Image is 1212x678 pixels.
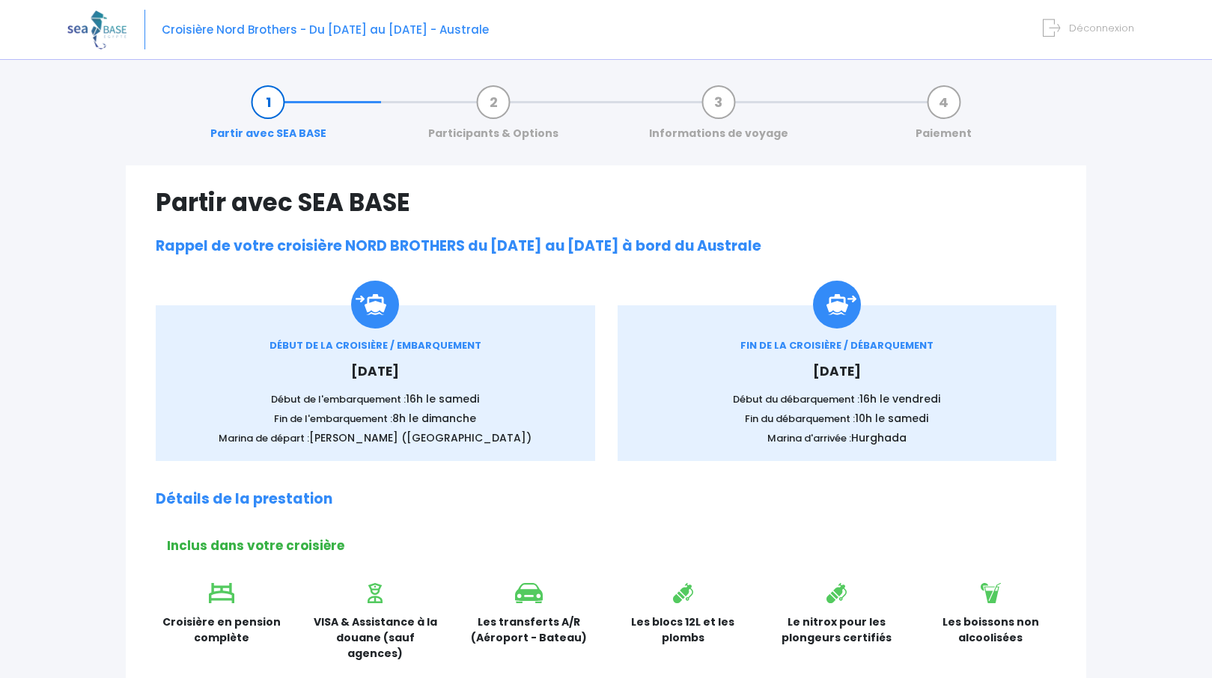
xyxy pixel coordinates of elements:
span: Déconnexion [1069,21,1134,35]
a: Informations de voyage [642,94,796,141]
span: 10h le samedi [855,411,928,426]
p: VISA & Assistance à la douane (sauf agences) [310,614,442,662]
p: Marina de départ : [178,430,573,446]
a: Participants & Options [421,94,566,141]
h2: Inclus dans votre croisière [167,538,1056,553]
p: Début de l'embarquement : [178,391,573,407]
p: Les boissons non alcoolisées [925,614,1057,646]
p: Marina d'arrivée : [640,430,1035,446]
span: FIN DE LA CROISIÈRE / DÉBARQUEMENT [740,338,934,352]
p: Fin du débarquement : [640,411,1035,427]
span: Hurghada [851,430,907,445]
p: Les blocs 12L et les plombs [618,614,749,646]
h2: Détails de la prestation [156,491,1056,508]
p: Croisière en pension complète [156,614,287,646]
img: icon_bouteille.svg [826,583,847,603]
span: [DATE] [351,362,399,380]
span: 16h le vendredi [859,391,940,406]
p: Le nitrox pour les plongeurs certifiés [771,614,903,646]
span: DÉBUT DE LA CROISIÈRE / EMBARQUEMENT [269,338,481,352]
p: Les transferts A/R (Aéroport - Bateau) [463,614,595,646]
p: Fin de l'embarquement : [178,411,573,427]
img: Icon_embarquement.svg [351,281,399,329]
img: icon_voiture.svg [515,583,543,603]
span: [PERSON_NAME] ([GEOGRAPHIC_DATA]) [309,430,532,445]
img: icon_debarquement.svg [813,281,861,329]
span: [DATE] [813,362,861,380]
span: 8h le dimanche [392,411,476,426]
h2: Rappel de votre croisière NORD BROTHERS du [DATE] au [DATE] à bord du Australe [156,238,1056,255]
span: Croisière Nord Brothers - Du [DATE] au [DATE] - Australe [162,22,489,37]
img: icon_visa.svg [368,583,383,603]
a: Paiement [908,94,979,141]
img: icon_bouteille.svg [673,583,693,603]
h1: Partir avec SEA BASE [156,188,1056,217]
p: Début du débarquement : [640,391,1035,407]
span: 16h le samedi [406,391,479,406]
img: icon_boisson.svg [981,583,1001,603]
a: Partir avec SEA BASE [203,94,334,141]
img: icon_lit.svg [209,583,234,603]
